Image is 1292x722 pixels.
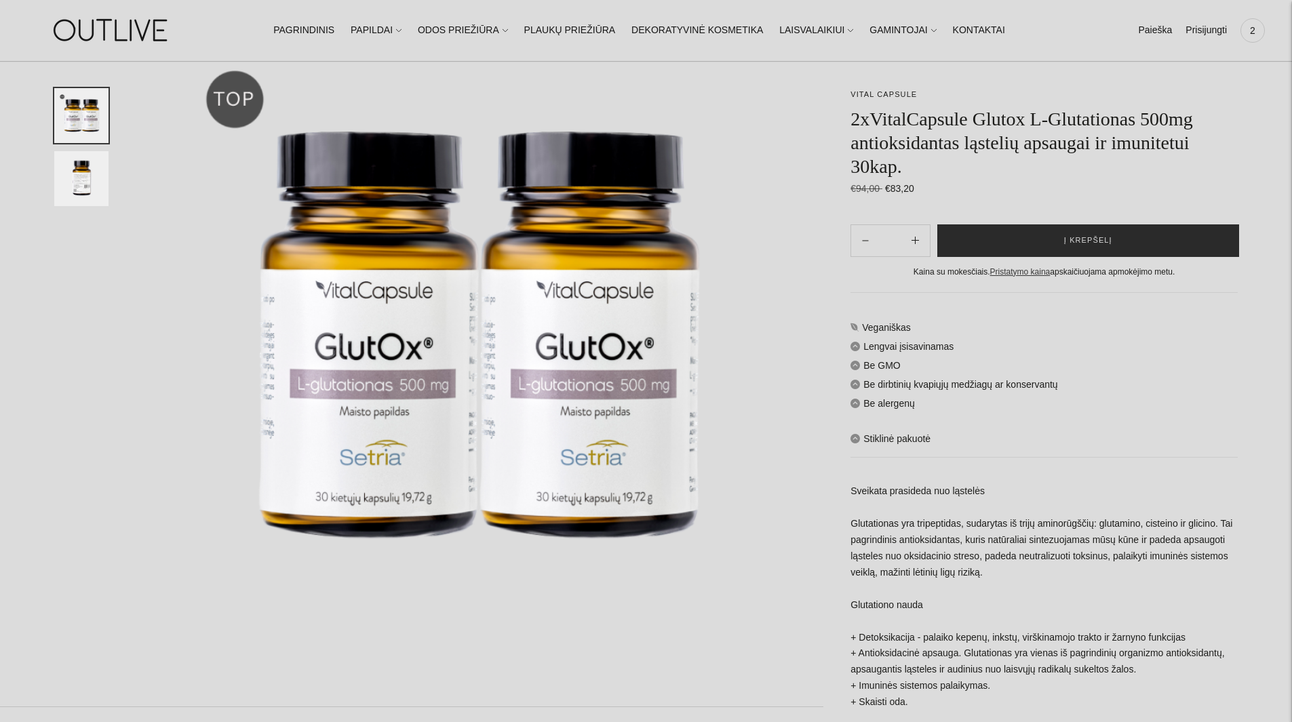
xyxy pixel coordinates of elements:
[850,107,1238,178] h1: 2xVitalCapsule Glutox L-Glutationas 500mg antioksidantas ląstelių apsaugai ir imunitetui 30kap.
[524,16,616,45] a: PLAUKŲ PRIEŽIŪRA
[850,183,882,194] s: €94,00
[1240,16,1265,45] a: 2
[54,151,109,206] button: Translation missing: en.general.accessibility.image_thumbail
[1243,21,1262,40] span: 2
[1138,16,1172,45] a: Paieška
[869,16,936,45] a: GAMINTOJAI
[850,265,1238,279] div: Kaina su mokesčiais. apskaičiuojama apmokėjimo metu.
[351,16,402,45] a: PAPILDAI
[953,16,1005,45] a: KONTAKTAI
[885,183,914,194] span: €83,20
[880,230,900,250] input: Product quantity
[850,483,1238,710] p: Sveikata prasideda nuo ląstelės Glutationas yra tripeptidas, sudarytas iš trijų aminorūgščių: glu...
[990,267,1051,277] a: Pristatymo kaina
[779,16,853,45] a: LAISVALAIKIUI
[418,16,508,45] a: ODOS PRIEŽIŪRA
[1064,234,1112,247] span: Į krepšelį
[27,7,197,54] img: OUTLIVE
[1186,16,1227,45] a: Prisijungti
[901,224,930,257] button: Subtract product quantity
[851,224,880,257] button: Add product quantity
[850,90,917,98] a: VITAL CAPSULE
[54,88,109,143] button: Translation missing: en.general.accessibility.image_thumbail
[937,224,1239,257] button: Į krepšelį
[273,16,334,45] a: PAGRINDINIS
[631,16,763,45] a: DEKORATYVINĖ KOSMETIKA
